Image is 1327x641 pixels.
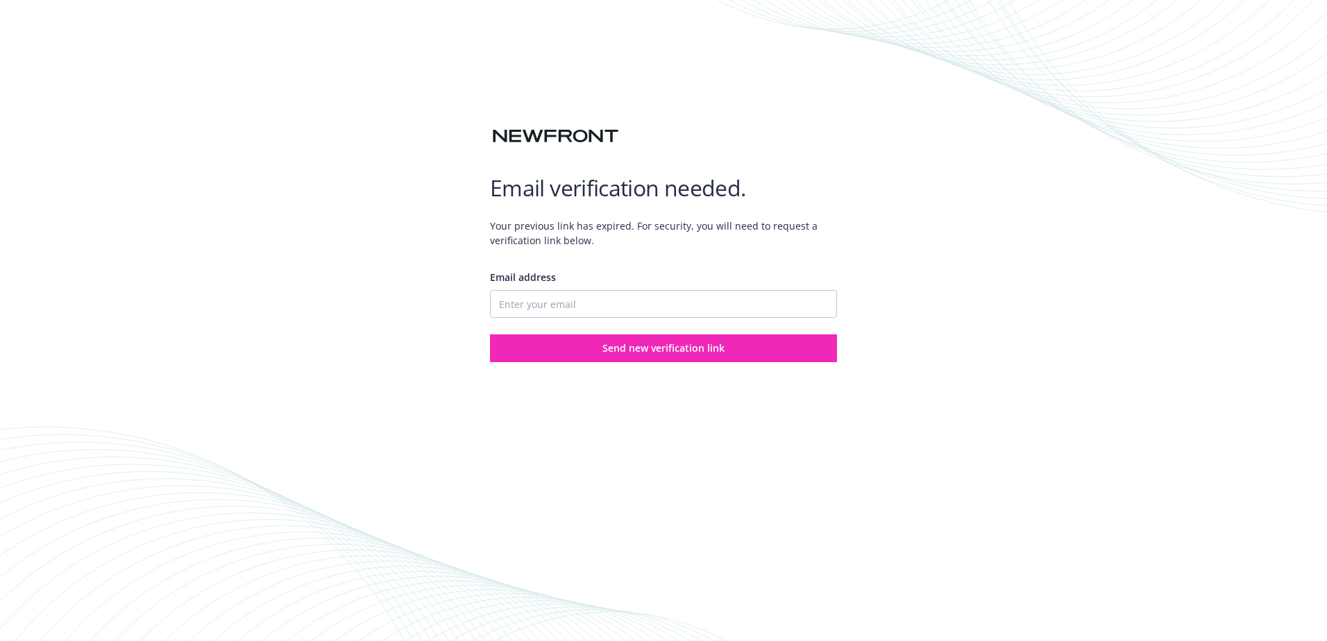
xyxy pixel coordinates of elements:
img: Newfront logo [490,124,621,148]
span: Send new verification link [602,341,725,354]
span: Your previous link has expired. For security, you will need to request a verification link below. [490,207,837,259]
span: Email address [490,271,556,284]
h1: Email verification needed. [490,174,837,202]
button: Send new verification link [490,334,837,362]
input: Enter your email [490,290,837,318]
